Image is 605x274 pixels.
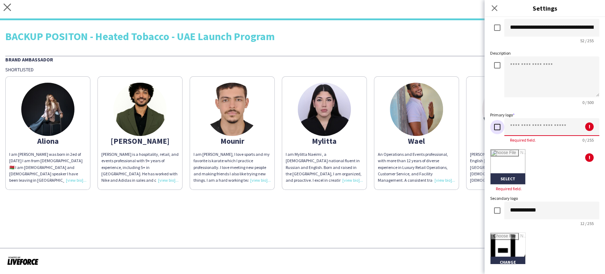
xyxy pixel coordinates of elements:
img: thumb-687939029e249.jpg [113,83,167,136]
span: 0 / 255 [577,137,599,143]
label: Secondary logo [490,196,518,201]
span: Required field. [490,186,527,191]
img: Powered by Liveforce [7,256,39,265]
span: 0 / 500 [577,100,599,105]
div: An Operations and Events professional, with more than 12 years of diverse experience in Luxury Re... [378,151,455,183]
span: Required field. [504,137,542,143]
div: [PERSON_NAME] is a hospitality, retail, and events professional with 9+ years of experience, incl... [101,151,179,183]
label: Description [490,50,511,56]
h3: Settings [484,4,605,13]
div: [PERSON_NAME] Fluent in Arabic and English | 175 cm | Born in [GEOGRAPHIC_DATA] with [DEMOGRAPHIC... [470,151,547,183]
img: thumb-59749b64-57ba-477d-94eb-51f698dbb339.jpg [206,83,259,136]
div: Mylitta [286,138,363,144]
div: Mounir [194,138,271,144]
div: Shortlisted [5,66,600,73]
div: BACKUP POSITON - Heated Tobacco - UAE Launch Program [5,31,600,42]
label: Primary logo [490,112,515,117]
img: thumb-6706cf2c3cc00.jpeg [298,83,351,136]
img: thumb-67e431f08b9d2.jpeg [21,83,74,136]
div: Yasin [470,138,547,144]
div: Wael [378,138,455,144]
div: [PERSON_NAME] [101,138,179,144]
span: 12 / 255 [575,221,599,226]
span: 52 / 255 [575,38,599,43]
div: Aliona [9,138,86,144]
img: thumb-689e97d6ba457.jpeg [482,83,535,136]
div: I am Mylitta Naeimi , a [DEMOGRAPHIC_DATA] national fluent in Russian and English. Born and raise... [286,151,363,183]
span: I am [PERSON_NAME], I love sports and my favorite is karate which I practice professionally. I lo... [194,152,270,215]
span: I am [PERSON_NAME] was born in 2ed of [DATE] I am from [DEMOGRAPHIC_DATA] 🇧🇾 I am [DEMOGRAPHIC_DA... [9,152,86,215]
img: thumb-16014724995f7487f3efdf9.jpeg [390,83,443,136]
div: Brand Ambassador [5,56,600,63]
